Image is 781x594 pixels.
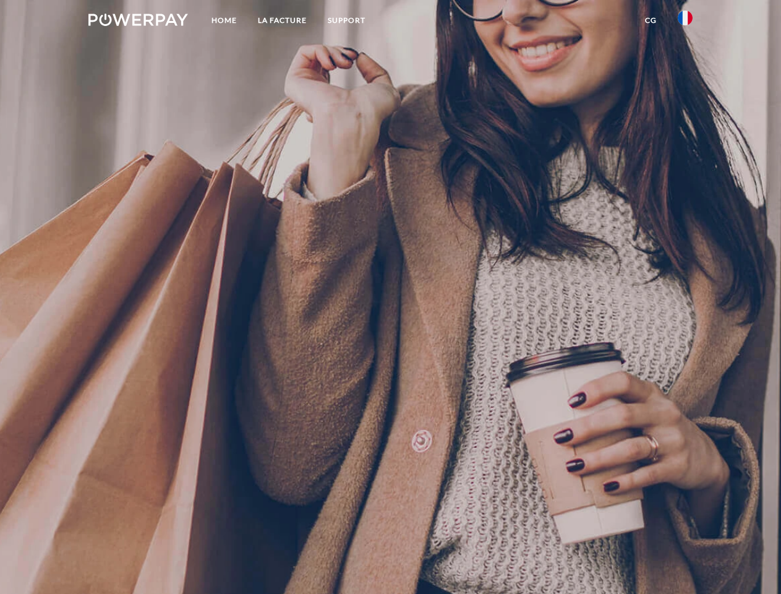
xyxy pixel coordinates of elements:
[634,9,667,32] a: CG
[317,9,376,32] a: Support
[88,14,188,26] img: logo-powerpay-white.svg
[201,9,247,32] a: Home
[247,9,317,32] a: LA FACTURE
[678,11,693,25] img: fr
